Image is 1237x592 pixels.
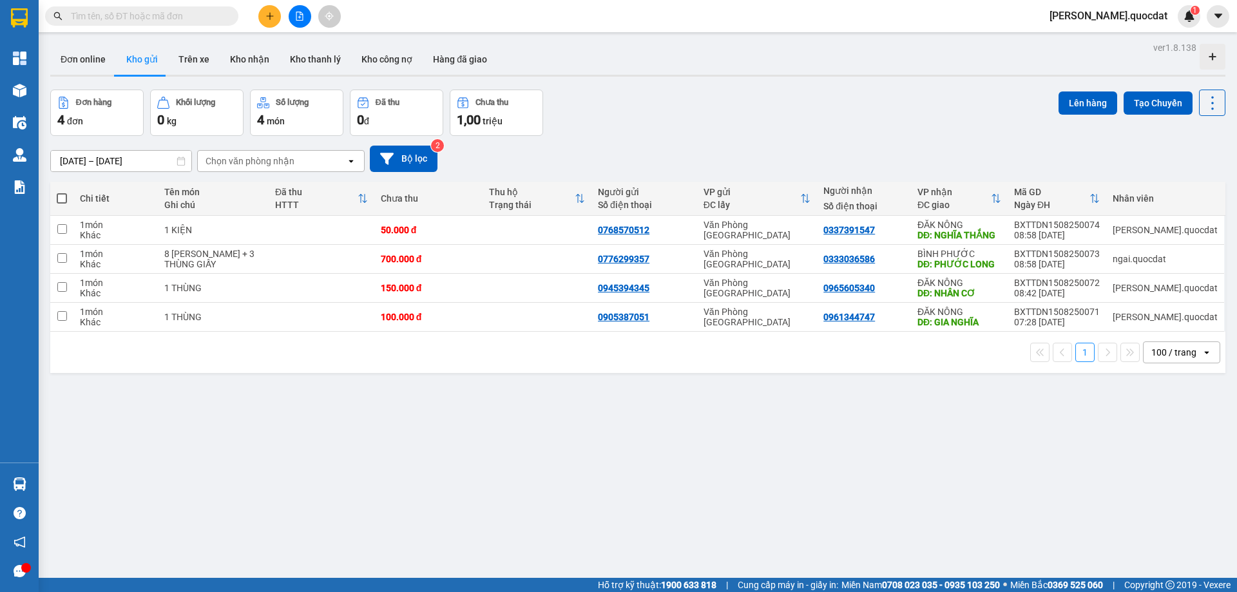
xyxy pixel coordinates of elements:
div: simon.quocdat [1113,283,1218,293]
div: ĐĂK NÔNG [917,307,1001,317]
div: 0945394345 [598,283,649,293]
div: 0905387051 [598,312,649,322]
div: 100.000 đ [381,312,477,322]
div: simon.quocdat [1113,312,1218,322]
div: BXTTDN1508250074 [1014,220,1100,230]
div: Chưa thu [475,98,508,107]
button: file-add [289,5,311,28]
div: Nhân viên [1113,193,1218,204]
div: Số điện thoại [598,200,691,210]
div: DĐ: GIA NGHĨA [917,317,1001,327]
button: Đơn hàng4đơn [50,90,144,136]
div: Đã thu [376,98,399,107]
button: Kho nhận [220,44,280,75]
span: 0 [357,112,364,128]
span: aim [325,12,334,21]
div: ĐC giao [917,200,991,210]
div: 08:42 [DATE] [1014,288,1100,298]
div: ver 1.8.138 [1153,41,1196,55]
span: 1 [1193,6,1197,15]
span: | [726,578,728,592]
div: HTTT [275,200,358,210]
div: ĐĂK NÔNG [917,278,1001,288]
th: Toggle SortBy [697,182,817,216]
div: Tên món [164,187,262,197]
div: 08:58 [DATE] [1014,259,1100,269]
button: Trên xe [168,44,220,75]
button: plus [258,5,281,28]
div: 07:28 [DATE] [1014,317,1100,327]
span: ⚪️ [1003,582,1007,587]
div: Khác [80,230,151,240]
div: Số lượng [276,98,309,107]
span: notification [14,536,26,548]
div: 50.000 đ [381,225,477,235]
div: simon.quocdat [1113,225,1218,235]
button: Tạo Chuyến [1124,91,1193,115]
span: message [14,565,26,577]
div: Số điện thoại [823,201,905,211]
div: BXTTDN1508250072 [1014,278,1100,288]
div: 08:58 [DATE] [1014,230,1100,240]
span: 4 [257,112,264,128]
span: Miền Bắc [1010,578,1103,592]
sup: 1 [1191,6,1200,15]
span: 4 [57,112,64,128]
span: [PERSON_NAME].quocdat [1039,8,1178,24]
div: DĐ: NGHĨA THẮNG [917,230,1001,240]
div: Chưa thu [381,193,477,204]
div: Văn Phòng [GEOGRAPHIC_DATA] [704,220,810,240]
span: 1,00 [457,112,481,128]
svg: open [1202,347,1212,358]
span: search [53,12,62,21]
span: đ [364,116,369,126]
span: question-circle [14,507,26,519]
div: 1 món [80,249,151,259]
button: Kho gửi [116,44,168,75]
div: 100 / trang [1151,346,1196,359]
div: ĐC lấy [704,200,800,210]
div: Khối lượng [176,98,215,107]
div: Khác [80,288,151,298]
div: 0337391547 [823,225,875,235]
span: 0 [157,112,164,128]
span: triệu [483,116,503,126]
div: BXTTDN1508250073 [1014,249,1100,259]
svg: open [346,156,356,166]
span: | [1113,578,1115,592]
span: plus [265,12,274,21]
div: Người gửi [598,187,691,197]
img: warehouse-icon [13,148,26,162]
div: Ghi chú [164,200,262,210]
div: Thu hộ [489,187,575,197]
button: Khối lượng0kg [150,90,244,136]
th: Toggle SortBy [483,182,591,216]
button: Đơn online [50,44,116,75]
strong: 0708 023 035 - 0935 103 250 [882,580,1000,590]
img: dashboard-icon [13,52,26,65]
button: Kho công nợ [351,44,423,75]
span: Hỗ trợ kỹ thuật: [598,578,716,592]
img: solution-icon [13,180,26,194]
div: Văn Phòng [GEOGRAPHIC_DATA] [704,307,810,327]
th: Toggle SortBy [1008,182,1106,216]
div: Khác [80,259,151,269]
img: icon-new-feature [1184,10,1195,22]
input: Select a date range. [51,151,191,171]
div: 1 món [80,307,151,317]
div: 150.000 đ [381,283,477,293]
strong: 1900 633 818 [661,580,716,590]
button: 1 [1075,343,1095,362]
strong: 0369 525 060 [1048,580,1103,590]
button: Hàng đã giao [423,44,497,75]
div: DĐ: PHƯỚC LONG [917,259,1001,269]
img: warehouse-icon [13,116,26,129]
img: warehouse-icon [13,477,26,491]
button: Kho thanh lý [280,44,351,75]
div: Đã thu [275,187,358,197]
div: Ngày ĐH [1014,200,1089,210]
div: ngai.quocdat [1113,254,1218,264]
div: 1 THÙNG [164,312,262,322]
div: 1 món [80,278,151,288]
div: Đơn hàng [76,98,111,107]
